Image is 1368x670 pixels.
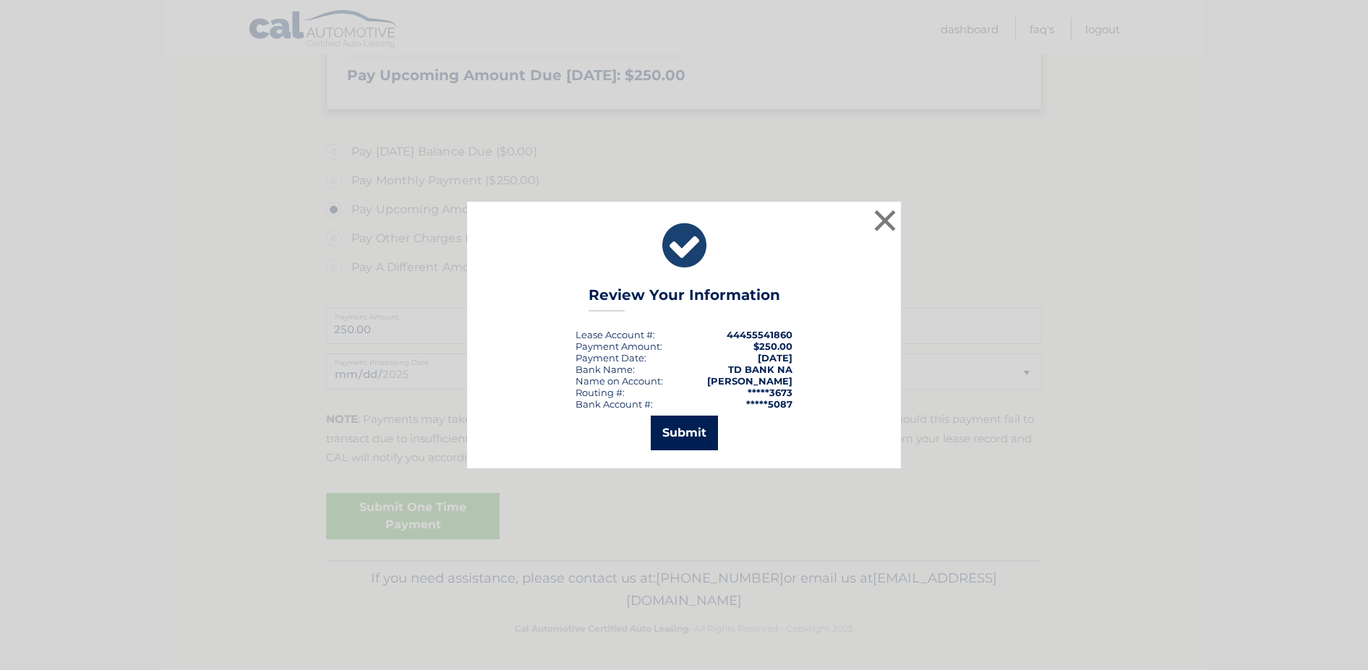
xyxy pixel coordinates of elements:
[589,286,780,312] h3: Review Your Information
[707,375,792,387] strong: [PERSON_NAME]
[728,364,792,375] strong: TD BANK NA
[727,329,792,340] strong: 44455541860
[651,416,718,450] button: Submit
[576,398,653,410] div: Bank Account #:
[576,352,646,364] div: :
[576,329,655,340] div: Lease Account #:
[871,206,899,235] button: ×
[576,352,644,364] span: Payment Date
[758,352,792,364] span: [DATE]
[576,375,663,387] div: Name on Account:
[576,364,635,375] div: Bank Name:
[576,387,625,398] div: Routing #:
[753,340,792,352] span: $250.00
[576,340,662,352] div: Payment Amount:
